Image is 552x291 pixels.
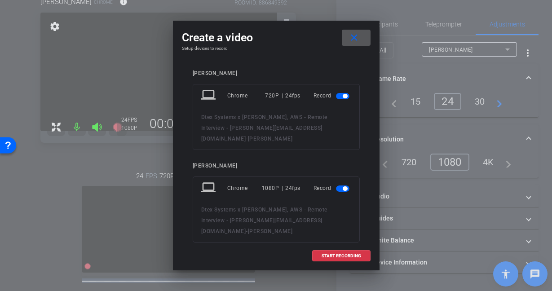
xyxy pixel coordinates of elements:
span: Dtex Systems x [PERSON_NAME], AWS - Remote Interview - [PERSON_NAME][EMAIL_ADDRESS][DOMAIN_NAME] [201,114,327,142]
span: [PERSON_NAME] [248,228,293,234]
div: Record [314,88,351,104]
mat-icon: close [349,32,360,44]
span: Dtex Systems x [PERSON_NAME], AWS - Remote Interview - [PERSON_NAME][EMAIL_ADDRESS][DOMAIN_NAME] [201,207,327,234]
div: 720P | 24fps [265,88,300,104]
h4: Setup devices to record [182,46,371,51]
div: Chrome [227,88,265,104]
span: [PERSON_NAME] [248,136,293,142]
mat-icon: laptop [201,180,217,196]
div: Chrome [227,180,262,196]
div: Create a video [182,30,371,46]
span: - [246,136,248,142]
div: 1080P | 24fps [262,180,300,196]
div: [PERSON_NAME] [193,70,360,77]
div: Record [314,180,351,196]
span: START RECORDING [322,254,361,258]
mat-icon: laptop [201,88,217,104]
div: [PERSON_NAME] [193,163,360,169]
span: - [246,228,248,234]
button: START RECORDING [312,250,371,261]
